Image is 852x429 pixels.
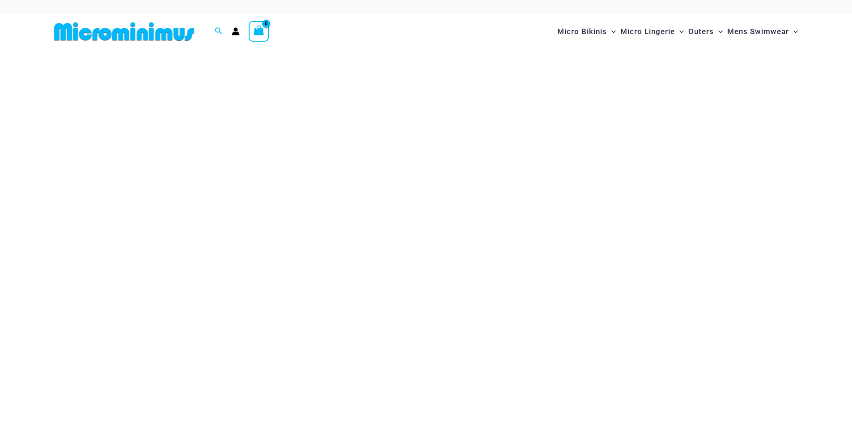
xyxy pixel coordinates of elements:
[727,20,789,43] span: Mens Swimwear
[607,20,616,43] span: Menu Toggle
[249,21,269,42] a: View Shopping Cart, empty
[688,20,714,43] span: Outers
[232,27,240,35] a: Account icon link
[686,18,725,45] a: OutersMenu ToggleMenu Toggle
[675,20,684,43] span: Menu Toggle
[789,20,798,43] span: Menu Toggle
[618,18,686,45] a: Micro LingerieMenu ToggleMenu Toggle
[215,26,223,37] a: Search icon link
[557,20,607,43] span: Micro Bikinis
[554,17,802,47] nav: Site Navigation
[725,18,800,45] a: Mens SwimwearMenu ToggleMenu Toggle
[714,20,723,43] span: Menu Toggle
[620,20,675,43] span: Micro Lingerie
[555,18,618,45] a: Micro BikinisMenu ToggleMenu Toggle
[51,21,198,42] img: MM SHOP LOGO FLAT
